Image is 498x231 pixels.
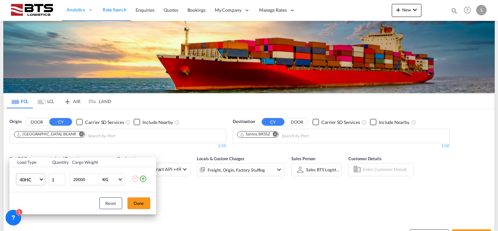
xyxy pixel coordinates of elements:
[127,197,150,209] button: Done
[131,175,139,183] md-icon: icon-minus-circle-outline
[9,158,48,167] th: Load Type
[102,177,108,182] div: KG
[49,174,65,185] input: Qty
[73,174,99,185] input: Enter Weight
[48,158,68,167] th: Quantity
[139,175,147,183] md-icon: icon-plus-circle-outline
[72,159,127,165] div: Cargo Weight
[20,177,38,183] span: 40HC
[99,197,122,209] button: Reset
[16,174,45,185] md-select: Choose: 40HC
